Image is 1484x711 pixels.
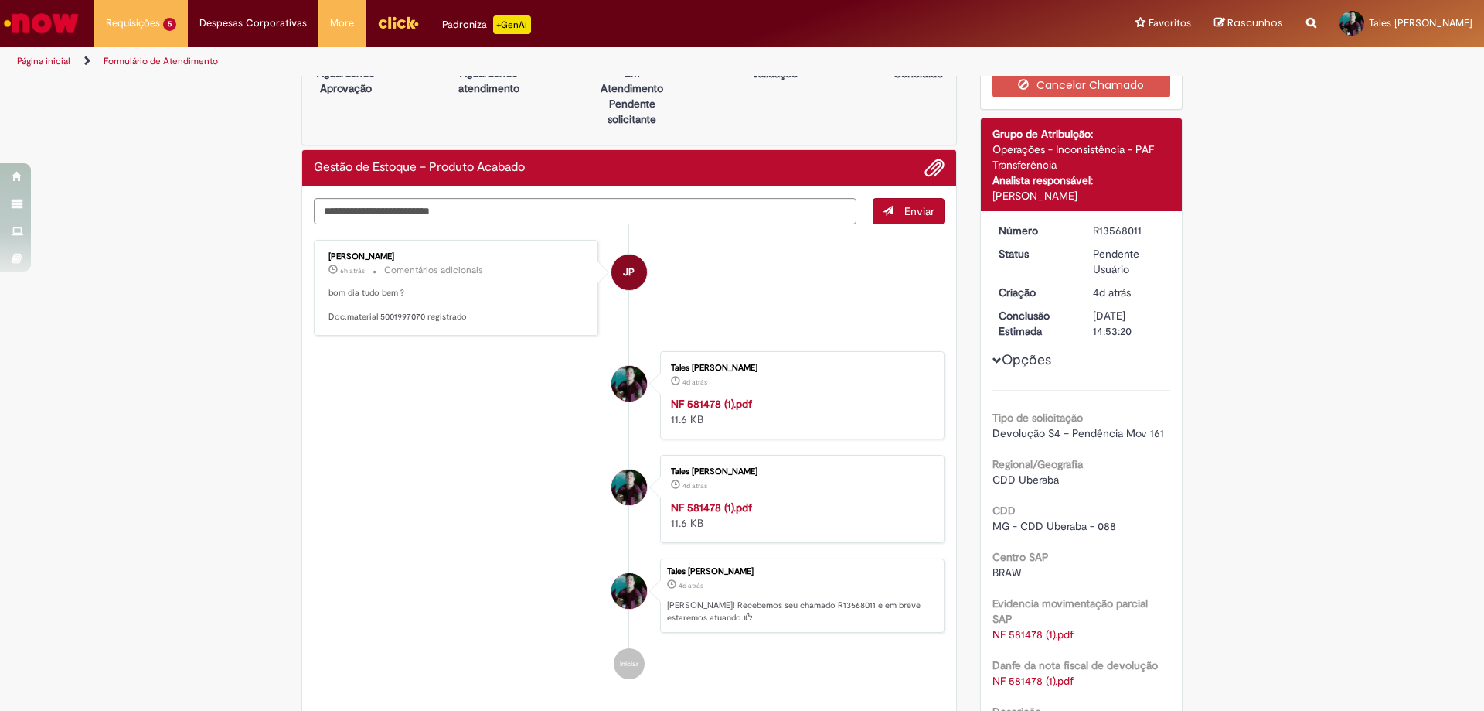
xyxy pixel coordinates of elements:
[679,581,703,590] span: 4d atrás
[671,397,752,411] a: NF 581478 (1).pdf
[17,55,70,67] a: Página inicial
[992,188,1171,203] div: [PERSON_NAME]
[611,470,647,505] div: Tales Geraldo Da Silva
[992,142,1171,173] div: Operações - Inconsistência - PAF Transferência
[1093,246,1165,277] div: Pendente Usuário
[671,467,928,477] div: Tales [PERSON_NAME]
[1093,223,1165,238] div: R13568011
[163,18,176,31] span: 5
[924,158,945,178] button: Adicionar anexos
[1149,15,1191,31] span: Favoritos
[308,65,383,96] p: Aguardando Aprovação
[314,198,856,224] textarea: Digite sua mensagem aqui...
[377,11,419,34] img: click_logo_yellow_360x200.png
[992,457,1083,471] b: Regional/Geografia
[104,55,218,67] a: Formulário de Atendimento
[493,15,531,34] p: +GenAi
[667,567,936,576] div: Tales [PERSON_NAME]
[873,198,945,224] button: Enviar
[442,15,531,34] div: Padroniza
[1093,308,1165,339] div: [DATE] 14:53:20
[682,378,707,387] span: 4d atrás
[682,378,707,387] time: 25/09/2025 16:52:40
[992,627,1074,641] a: Download de NF 581478 (1).pdf
[987,308,1082,339] dt: Conclusão Estimada
[992,566,1021,579] span: BRAW
[384,264,483,277] small: Comentários adicionais
[330,15,354,31] span: More
[992,550,1049,564] b: Centro SAP
[594,96,669,127] p: Pendente solicitante
[992,504,1016,518] b: CDD
[992,173,1171,188] div: Analista responsável:
[1093,285,1165,300] div: 25/09/2025 16:53:17
[1093,285,1131,299] time: 25/09/2025 16:53:17
[314,161,525,175] h2: Gestão de Estoque – Produto Acabado Histórico de tíquete
[451,65,526,96] p: Aguardando atendimento
[679,581,703,590] time: 25/09/2025 16:53:17
[1227,15,1283,30] span: Rascunhos
[671,364,928,373] div: Tales [PERSON_NAME]
[340,266,365,275] span: 6h atrás
[671,500,928,531] div: 11.6 KB
[987,223,1082,238] dt: Número
[1214,16,1283,31] a: Rascunhos
[987,285,1082,300] dt: Criação
[314,224,945,695] ul: Histórico de tíquete
[992,473,1059,487] span: CDD Uberaba
[2,8,81,39] img: ServiceNow
[12,47,978,76] ul: Trilhas de página
[992,411,1083,425] b: Tipo de solicitação
[623,254,635,291] span: JP
[987,246,1082,261] dt: Status
[992,126,1171,142] div: Grupo de Atribuição:
[682,481,707,491] time: 25/09/2025 16:52:35
[594,65,669,96] p: Em Atendimento
[106,15,160,31] span: Requisições
[667,600,936,624] p: [PERSON_NAME]! Recebemos seu chamado R13568011 e em breve estaremos atuando.
[992,519,1116,533] span: MG - CDD Uberaba - 088
[992,658,1158,672] b: Danfe da nota fiscal de devolução
[682,481,707,491] span: 4d atrás
[992,426,1164,440] span: Devolução S4 – Pendência Mov 161
[611,366,647,402] div: Tales Geraldo Da Silva
[611,255,647,290] div: Jose Pereira
[1369,16,1472,29] span: Tales [PERSON_NAME]
[671,501,752,514] a: NF 581478 (1).pdf
[314,559,945,633] li: Tales Geraldo Da Silva
[1093,285,1131,299] span: 4d atrás
[992,674,1074,688] a: Download de NF 581478 (1).pdf
[328,287,586,323] p: bom dia tudo bem ? Doc.material 5001997070 registrado
[992,73,1171,97] button: Cancelar Chamado
[904,204,934,218] span: Enviar
[328,252,586,261] div: [PERSON_NAME]
[340,266,365,275] time: 29/09/2025 09:21:12
[611,573,647,609] div: Tales Geraldo Da Silva
[671,396,928,427] div: 11.6 KB
[992,596,1148,626] b: Evidencia movimentação parcial SAP
[199,15,307,31] span: Despesas Corporativas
